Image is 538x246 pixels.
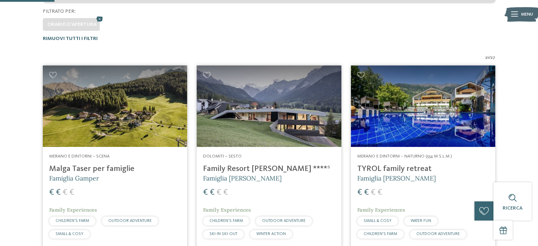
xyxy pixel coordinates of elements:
span: CHILDREN’S FARM [56,219,89,223]
span: 27 [491,55,495,61]
span: € [364,188,369,197]
span: OUTDOOR ADVENTURE [262,219,306,223]
span: Family Experiences [49,207,97,213]
span: Orario d'apertura [47,22,97,27]
h4: Family Resort [PERSON_NAME] ****ˢ [203,164,335,174]
span: € [210,188,215,197]
h4: TYROL family retreat [357,164,489,174]
span: € [377,188,382,197]
span: Filtrato per: [43,9,76,14]
span: € [216,188,221,197]
span: Family Experiences [357,207,405,213]
span: € [49,188,54,197]
span: Famiglia [PERSON_NAME] [203,174,282,182]
span: Famiglia [PERSON_NAME] [357,174,436,182]
span: WINTER ACTION [256,232,286,236]
span: 21 [485,55,489,61]
span: € [203,188,208,197]
span: OUTDOOR ADVENTURE [416,232,460,236]
span: € [357,188,362,197]
span: € [63,188,68,197]
span: € [223,188,228,197]
span: CHILDREN’S FARM [209,219,243,223]
span: Ricerca [503,206,522,211]
span: WATER FUN [411,219,431,223]
img: Familien Wellness Residence Tyrol **** [351,65,495,147]
span: € [371,188,376,197]
span: OUTDOOR ADVENTURE [108,219,152,223]
span: SMALL & COSY [56,232,83,236]
span: Merano e dintorni – Naturno (554 m s.l.m.) [357,154,452,159]
span: Dolomiti – Sesto [203,154,242,159]
img: Cercate un hotel per famiglie? Qui troverete solo i migliori! [43,65,187,147]
img: Family Resort Rainer ****ˢ [197,65,341,147]
span: € [56,188,61,197]
span: SKI-IN SKI-OUT [209,232,237,236]
span: CHILDREN’S FARM [364,232,397,236]
span: Rimuovi tutti i filtri [43,36,98,41]
span: / [489,55,491,61]
span: Famiglia Gamper [49,174,99,182]
span: Family Experiences [203,207,251,213]
span: Merano e dintorni – Scena [49,154,110,159]
h4: Malga Taser per famiglie [49,164,181,174]
span: SMALL & COSY [364,219,392,223]
span: € [69,188,74,197]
